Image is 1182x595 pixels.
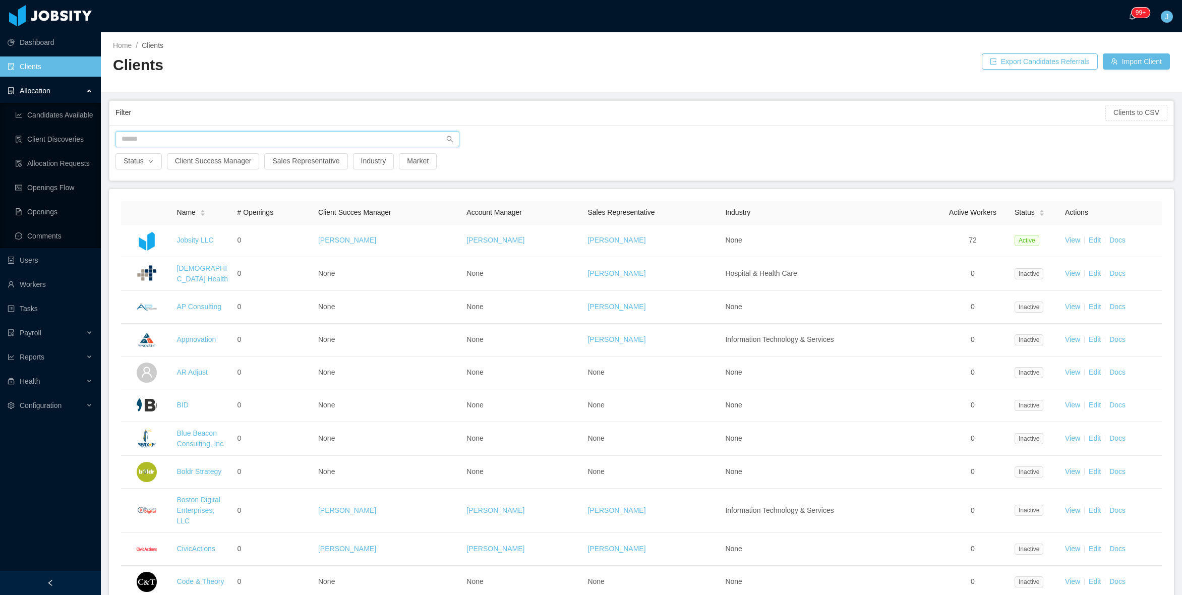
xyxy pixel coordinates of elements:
[1089,467,1101,475] a: Edit
[725,335,834,343] span: Information Technology & Services
[137,230,157,251] img: dc41d540-fa30-11e7-b498-73b80f01daf1_657caab8ac997-400w.png
[1109,577,1126,585] a: Docs
[177,335,216,343] a: Appnovation
[1065,506,1080,514] a: View
[587,577,604,585] span: None
[318,368,335,376] span: None
[1109,368,1126,376] a: Docs
[15,105,93,125] a: icon: line-chartCandidates Available
[725,434,742,442] span: None
[935,356,1011,389] td: 0
[137,395,157,415] img: 6a98c4f0-fa44-11e7-92f0-8dd2fe54cc72_5a5e2f7bcfdbd-400w.png
[137,330,157,350] img: 6a96eda0-fa44-11e7-9f69-c143066b1c39_5a5d5161a4f93-400w.png
[1015,334,1043,345] span: Inactive
[15,177,93,198] a: icon: idcardOpenings Flow
[1065,368,1080,376] a: View
[20,401,62,409] span: Configuration
[15,153,93,173] a: icon: file-doneAllocation Requests
[587,335,645,343] a: [PERSON_NAME]
[318,401,335,409] span: None
[1089,303,1101,311] a: Edit
[1109,269,1126,277] a: Docs
[141,366,153,378] i: icon: user
[318,236,376,244] a: [PERSON_NAME]
[1039,208,1045,215] div: Sort
[466,577,483,585] span: None
[1109,401,1126,409] a: Docs
[1065,236,1080,244] a: View
[1065,208,1088,216] span: Actions
[725,577,742,585] span: None
[177,303,221,311] a: AP Consulting
[935,389,1011,422] td: 0
[587,303,645,311] a: [PERSON_NAME]
[1089,434,1101,442] a: Edit
[233,356,314,389] td: 0
[318,467,335,475] span: None
[399,153,437,169] button: Market
[318,506,376,514] a: [PERSON_NAME]
[725,401,742,409] span: None
[1089,269,1101,277] a: Edit
[200,208,206,215] div: Sort
[1015,505,1043,516] span: Inactive
[233,324,314,356] td: 0
[318,303,335,311] span: None
[233,224,314,257] td: 0
[466,236,524,244] a: [PERSON_NAME]
[20,329,41,337] span: Payroll
[587,434,604,442] span: None
[935,291,1011,324] td: 0
[949,208,996,216] span: Active Workers
[142,41,163,49] span: Clients
[935,257,1011,291] td: 0
[446,136,453,143] i: icon: search
[1109,467,1126,475] a: Docs
[200,208,205,211] i: icon: caret-up
[15,129,93,149] a: icon: file-searchClient Discoveries
[115,153,162,169] button: Statusicon: down
[1132,8,1150,18] sup: 166
[15,202,93,222] a: icon: file-textOpenings
[8,274,93,294] a: icon: userWorkers
[1015,302,1043,313] span: Inactive
[177,545,215,553] a: CivicActions
[8,353,15,361] i: icon: line-chart
[177,429,224,448] a: Blue Beacon Consulting, Inc
[1165,11,1169,23] span: J
[725,467,742,475] span: None
[177,496,220,525] a: Boston Digital Enterprises, LLC
[1065,467,1080,475] a: View
[137,462,157,482] img: 6a9a9300-fa44-11e7-85a6-757826c614fb_5acd233e7abdd-400w.jpeg
[8,56,93,77] a: icon: auditClients
[1039,212,1044,215] i: icon: caret-down
[1109,545,1126,553] a: Docs
[137,539,157,559] img: 6a9c8a10-fa44-11e7-b40c-39778dc5ba3c_5a5d53462c965-400w.png
[725,269,797,277] span: Hospital & Health Care
[1065,545,1080,553] a: View
[587,236,645,244] a: [PERSON_NAME]
[233,389,314,422] td: 0
[353,153,394,169] button: Industry
[318,545,376,553] a: [PERSON_NAME]
[8,299,93,319] a: icon: profileTasks
[115,103,1105,122] div: Filter
[1065,303,1080,311] a: View
[935,324,1011,356] td: 0
[137,500,157,520] img: 6a9b93c0-fa44-11e7-a0ff-e192332886ff_64d117bc70140-400w.png
[200,212,205,215] i: icon: caret-down
[1065,434,1080,442] a: View
[318,577,335,585] span: None
[1089,335,1101,343] a: Edit
[725,208,750,216] span: Industry
[20,353,44,361] span: Reports
[466,506,524,514] a: [PERSON_NAME]
[587,368,604,376] span: None
[136,41,138,49] span: /
[587,401,604,409] span: None
[1089,577,1101,585] a: Edit
[466,434,483,442] span: None
[1015,400,1043,411] span: Inactive
[1065,577,1080,585] a: View
[725,236,742,244] span: None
